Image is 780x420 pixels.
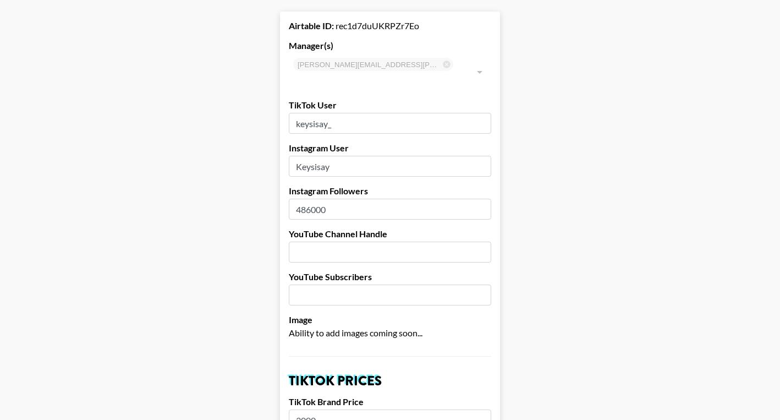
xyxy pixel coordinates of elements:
label: Image [289,314,491,325]
label: Manager(s) [289,40,491,51]
div: rec1d7duUKRPZr7Eo [289,20,491,31]
h2: TikTok Prices [289,374,491,388]
label: Instagram Followers [289,186,491,197]
label: YouTube Channel Handle [289,228,491,239]
label: TikTok Brand Price [289,396,491,407]
label: Instagram User [289,143,491,154]
label: YouTube Subscribers [289,271,491,282]
label: TikTok User [289,100,491,111]
span: Ability to add images coming soon... [289,328,422,338]
strong: Airtable ID: [289,20,334,31]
